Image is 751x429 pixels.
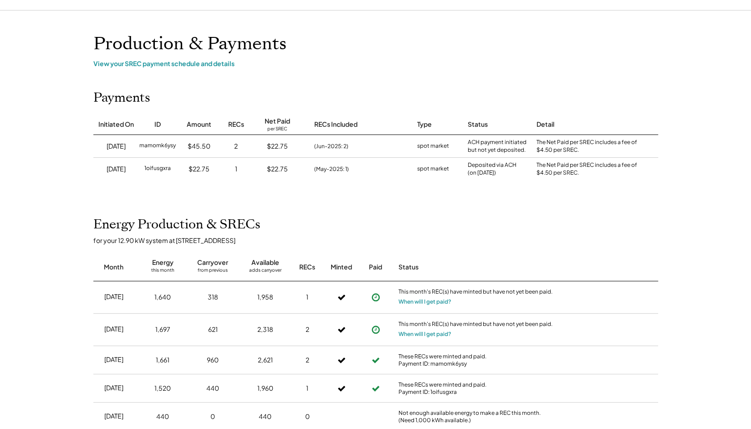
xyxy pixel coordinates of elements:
[93,59,658,67] div: View your SREC payment schedule and details
[369,323,383,336] button: Payment approved, but not yet initiated.
[93,90,150,106] h2: Payments
[468,139,527,154] div: ACH payment initiated but not yet deposited.
[107,142,126,151] div: [DATE]
[104,383,123,393] div: [DATE]
[197,258,228,267] div: Carryover
[306,384,308,393] div: 1
[208,293,218,302] div: 318
[257,384,273,393] div: 1,960
[314,165,349,173] div: (May-2025: 1)
[331,263,352,272] div: Minted
[306,356,309,365] div: 2
[208,325,218,334] div: 621
[314,142,348,150] div: (Jun-2025: 2)
[93,236,667,244] div: for your 12.90 kW system at [STREET_ADDRESS]
[299,263,315,272] div: RECs
[154,384,171,393] div: 1,520
[251,258,279,267] div: Available
[188,142,210,151] div: $45.50
[417,120,432,129] div: Type
[235,165,237,174] div: 1
[257,293,273,302] div: 1,958
[104,292,123,301] div: [DATE]
[314,120,358,129] div: RECs Included
[265,117,290,126] div: Net Paid
[258,356,273,365] div: 2,621
[210,412,215,421] div: 0
[93,33,658,55] h1: Production & Payments
[468,161,516,177] div: Deposited via ACH (on [DATE])
[198,267,228,276] div: from previous
[306,293,308,302] div: 1
[306,325,309,334] div: 2
[156,412,169,421] div: 440
[155,325,170,334] div: 1,697
[398,381,553,395] div: These RECs were minted and paid. Payment ID: 1oifusgxra
[369,290,383,304] button: Payment approved, but not yet initiated.
[206,384,219,393] div: 440
[536,120,554,129] div: Detail
[536,139,641,154] div: The Net Paid per SREC includes a fee of $4.50 per SREC.
[398,263,553,272] div: Status
[259,412,271,421] div: 440
[187,120,211,129] div: Amount
[144,165,171,174] div: 1oifusgxra
[104,325,123,334] div: [DATE]
[152,258,174,267] div: Energy
[257,325,273,334] div: 2,318
[104,355,123,364] div: [DATE]
[154,293,171,302] div: 1,640
[151,267,174,276] div: this month
[398,330,451,339] button: When will I get paid?
[154,120,161,129] div: ID
[398,353,553,367] div: These RECs were minted and paid. Payment ID: mamomk6ysy
[139,142,176,151] div: mamomk6ysy
[98,120,134,129] div: Initiated On
[228,120,244,129] div: RECs
[398,297,451,306] button: When will I get paid?
[104,263,123,272] div: Month
[156,356,169,365] div: 1,661
[417,165,449,174] div: spot market
[107,165,126,174] div: [DATE]
[104,412,123,421] div: [DATE]
[249,267,281,276] div: adds carryover
[369,263,382,272] div: Paid
[398,288,553,297] div: This month's REC(s) have minted but have not yet been paid.
[468,120,488,129] div: Status
[398,320,553,330] div: This month's REC(s) have minted but have not yet been paid.
[267,126,287,133] div: per SREC
[417,142,449,151] div: spot market
[207,356,219,365] div: 960
[267,165,288,174] div: $22.75
[93,217,261,233] h2: Energy Production & SRECs
[267,142,288,151] div: $22.75
[305,412,310,421] div: 0
[536,161,641,177] div: The Net Paid per SREC includes a fee of $4.50 per SREC.
[398,409,553,424] div: Not enough available energy to make a REC this month. (Need 1,000 kWh available.)
[189,165,209,174] div: $22.75
[234,142,238,151] div: 2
